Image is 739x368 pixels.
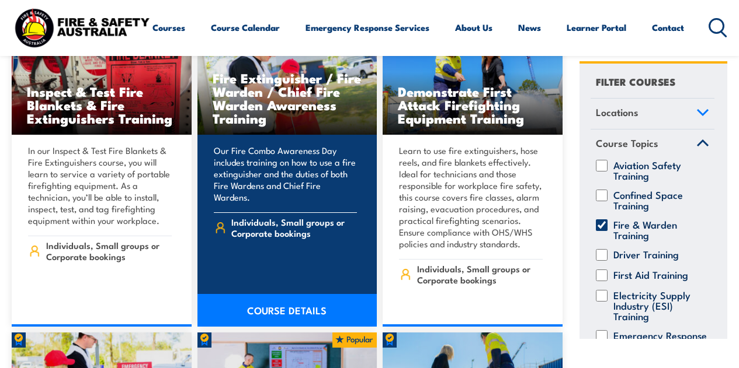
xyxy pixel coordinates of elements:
[652,13,684,41] a: Contact
[417,263,543,285] span: Individuals, Small groups or Corporate bookings
[213,71,362,125] h3: Fire Extinguisher / Fire Warden / Chief Fire Warden Awareness Training
[518,13,541,41] a: News
[613,269,688,281] label: First Aid Training
[596,135,658,151] span: Course Topics
[591,129,714,160] a: Course Topics
[12,35,192,135] img: Inspect & Test Fire Blankets & Fire Extinguishers Training
[455,13,492,41] a: About Us
[214,145,358,203] p: Our Fire Combo Awareness Day includes training on how to use a fire extinguisher and the duties o...
[613,330,709,351] label: Emergency Response & Rescue Training
[197,294,377,327] a: COURSE DETAILS
[197,35,377,135] a: Fire Extinguisher / Fire Warden / Chief Fire Warden Awareness Training
[613,289,709,321] label: Electricity Supply Industry (ESI) Training
[306,13,429,41] a: Emergency Response Services
[152,13,185,41] a: Courses
[383,35,563,135] img: Demonstrate First Attack Firefighting Equipment
[591,99,714,129] a: Locations
[28,145,172,226] p: In our Inspect & Test Fire Blankets & Fire Extinguishers course, you will learn to service a vari...
[613,248,679,260] label: Driver Training
[231,216,357,239] span: Individuals, Small groups or Corporate bookings
[27,85,176,125] h3: Inspect & Test Fire Blankets & Fire Extinguishers Training
[399,145,543,250] p: Learn to use fire extinguishers, hose reels, and fire blankets effectively. Ideal for technicians...
[211,13,280,41] a: Course Calendar
[197,35,377,135] img: Fire Combo Awareness Day
[46,240,172,262] span: Individuals, Small groups or Corporate bookings
[383,35,563,135] a: Demonstrate First Attack Firefighting Equipment Training
[398,85,547,125] h3: Demonstrate First Attack Firefighting Equipment Training
[613,189,709,210] label: Confined Space Training
[596,73,675,89] h4: FILTER COURSES
[613,219,709,240] label: Fire & Warden Training
[596,104,639,120] span: Locations
[613,159,709,180] label: Aviation Safety Training
[567,13,626,41] a: Learner Portal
